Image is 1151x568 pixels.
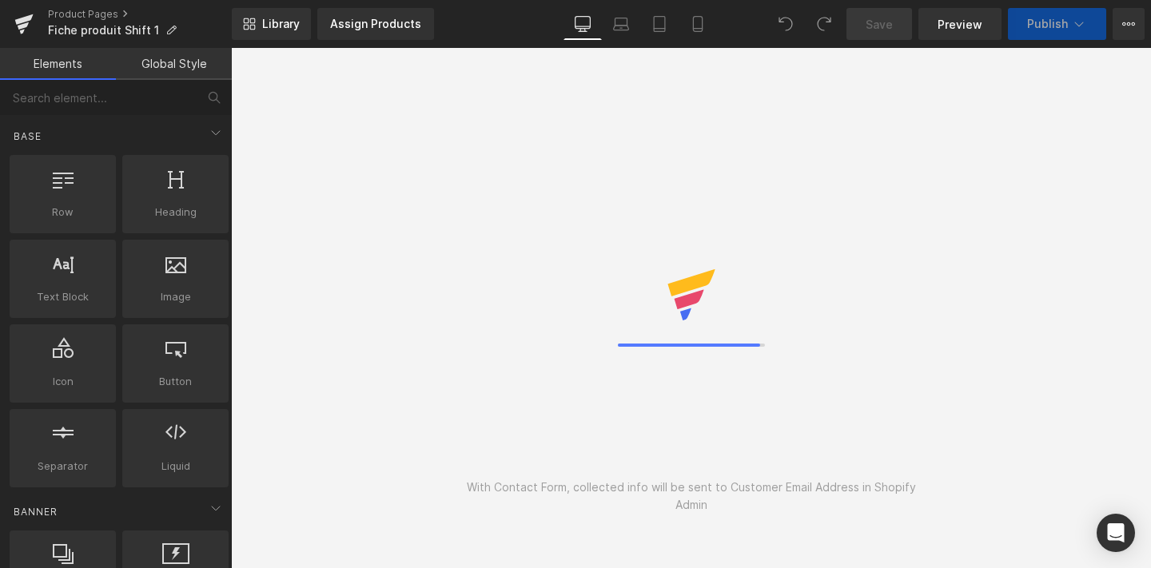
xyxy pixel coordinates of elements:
[48,8,232,21] a: Product Pages
[1097,514,1135,552] div: Open Intercom Messenger
[14,288,111,305] span: Text Block
[127,458,224,475] span: Liquid
[918,8,1002,40] a: Preview
[127,288,224,305] span: Image
[1027,18,1068,30] span: Publish
[116,48,232,80] a: Global Style
[12,129,43,144] span: Base
[262,17,300,31] span: Library
[12,504,59,519] span: Banner
[602,8,640,40] a: Laptop
[14,373,111,390] span: Icon
[330,18,421,30] div: Assign Products
[14,204,111,220] span: Row
[770,8,802,40] button: Undo
[232,8,311,40] a: New Library
[1008,8,1106,40] button: Publish
[127,204,224,220] span: Heading
[866,16,893,33] span: Save
[461,479,922,514] div: With Contact Form, collected info will be sent to Customer Email Address in Shopify Admin
[808,8,840,40] button: Redo
[679,8,717,40] a: Mobile
[938,16,982,33] span: Preview
[48,24,159,37] span: Fiche produit Shift 1
[127,373,224,390] span: Button
[14,458,111,475] span: Separator
[564,8,602,40] a: Desktop
[1113,8,1145,40] button: More
[640,8,679,40] a: Tablet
